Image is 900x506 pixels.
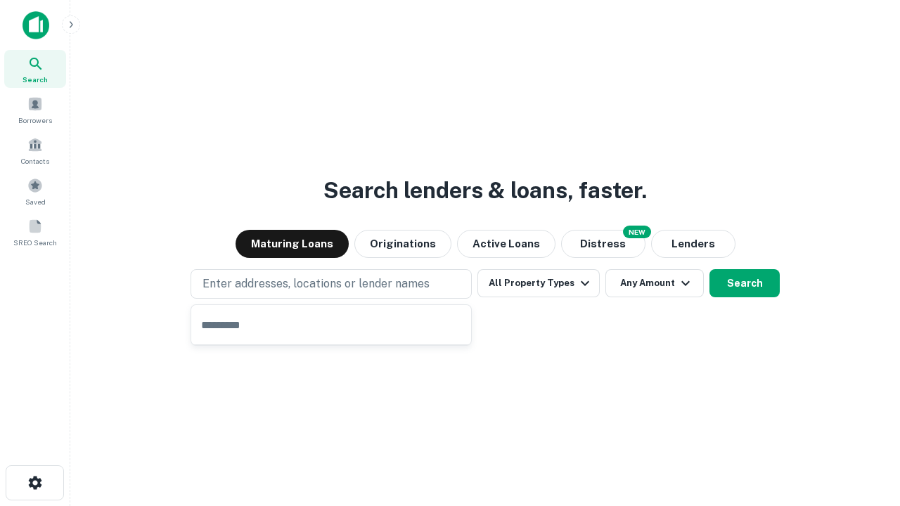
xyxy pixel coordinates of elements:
a: Search [4,50,66,88]
a: Saved [4,172,66,210]
a: SREO Search [4,213,66,251]
button: Search distressed loans with lien and other non-mortgage details. [561,230,645,258]
a: Borrowers [4,91,66,129]
button: Lenders [651,230,735,258]
span: Search [22,74,48,85]
a: Contacts [4,131,66,169]
span: Borrowers [18,115,52,126]
span: Saved [25,196,46,207]
img: capitalize-icon.png [22,11,49,39]
p: Enter addresses, locations or lender names [202,275,430,292]
span: Contacts [21,155,49,167]
button: All Property Types [477,269,600,297]
span: SREO Search [13,237,57,248]
iframe: Chat Widget [830,394,900,461]
button: Any Amount [605,269,704,297]
div: NEW [623,226,651,238]
button: Originations [354,230,451,258]
button: Enter addresses, locations or lender names [191,269,472,299]
button: Maturing Loans [236,230,349,258]
button: Search [709,269,780,297]
button: Active Loans [457,230,555,258]
h3: Search lenders & loans, faster. [323,174,647,207]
